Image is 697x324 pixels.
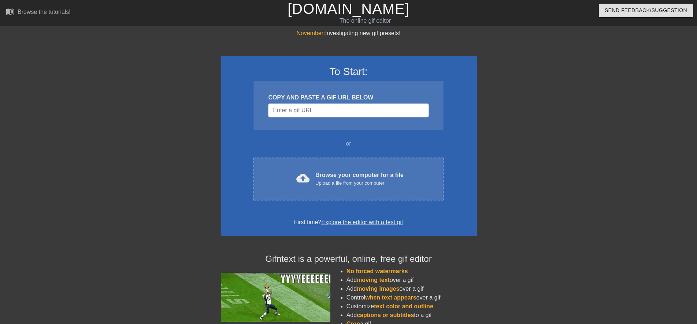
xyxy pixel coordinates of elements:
[6,7,15,16] span: menu_book
[268,93,428,102] div: COPY AND PASTE A GIF URL BELOW
[240,139,458,148] div: or
[346,293,477,302] li: Control over a gif
[296,172,310,185] span: cloud_upload
[599,4,693,17] button: Send Feedback/Suggestion
[346,276,477,285] li: Add over a gif
[236,16,494,25] div: The online gif editor
[315,171,404,187] div: Browse your computer for a file
[321,219,403,225] a: Explore the editor with a test gif
[296,30,325,36] span: November:
[346,268,408,274] span: No forced watermarks
[346,311,477,320] li: Add to a gif
[221,29,477,38] div: Investigating new gif presets!
[315,180,404,187] div: Upload a file from your computer
[230,218,467,227] div: First time?
[346,302,477,311] li: Customize
[346,285,477,293] li: Add over a gif
[357,286,399,292] span: moving images
[18,9,71,15] div: Browse the tutorials!
[605,6,687,15] span: Send Feedback/Suggestion
[357,312,414,318] span: captions or subtitles
[6,7,71,18] a: Browse the tutorials!
[357,277,390,283] span: moving text
[221,254,477,264] h4: Gifntext is a powerful, online, free gif editor
[374,303,433,309] span: text color and outline
[288,1,409,17] a: [DOMAIN_NAME]
[365,294,416,301] span: when text appears
[230,65,467,78] h3: To Start:
[221,273,330,322] img: football_small.gif
[268,103,428,117] input: Username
